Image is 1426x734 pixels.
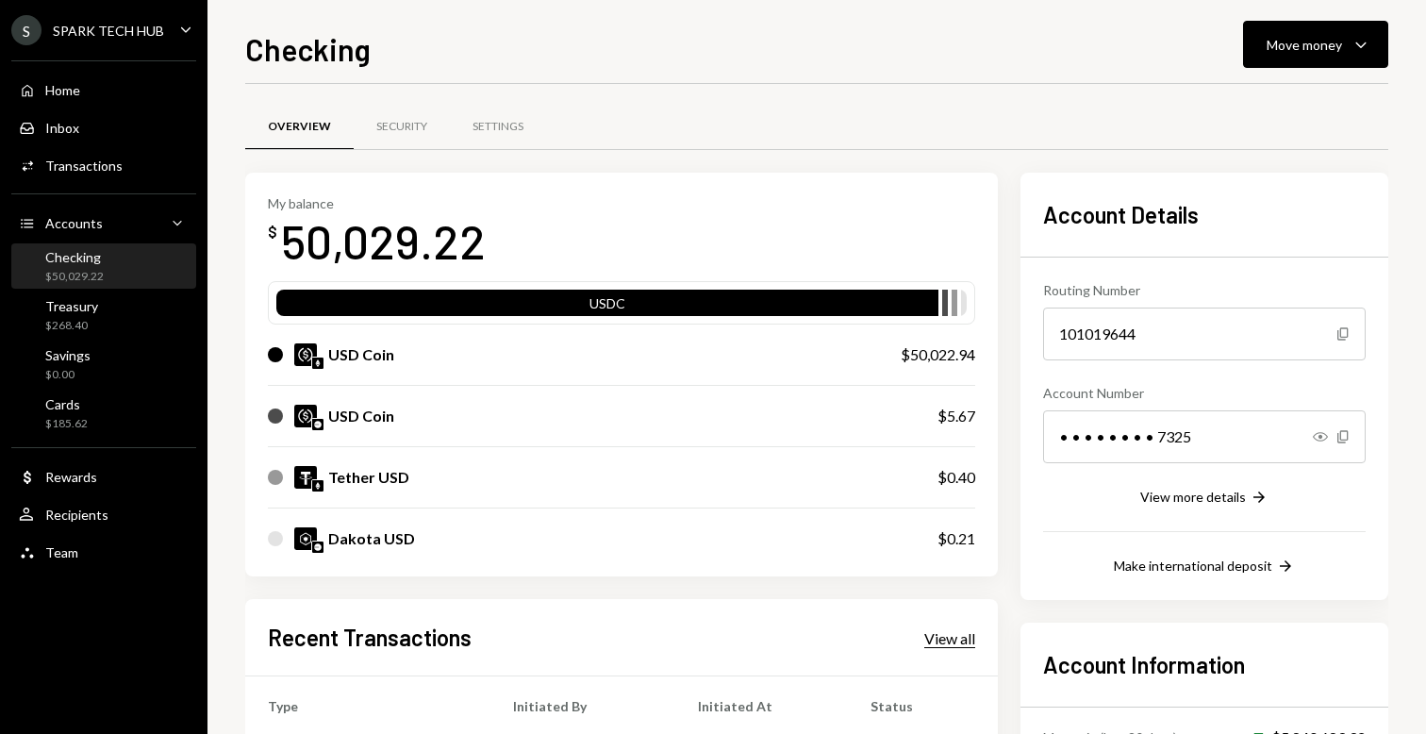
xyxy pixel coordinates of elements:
div: View all [924,629,975,648]
div: Inbox [45,120,79,136]
div: Checking [45,249,104,265]
a: Savings$0.00 [11,342,196,387]
div: $0.00 [45,367,91,383]
a: View all [924,627,975,648]
a: Recipients [11,497,196,531]
div: S [11,15,41,45]
div: $50,029.22 [45,269,104,285]
div: $0.40 [937,466,975,489]
a: Checking$50,029.22 [11,243,196,289]
div: Security [376,119,427,135]
a: Security [354,103,450,151]
div: Treasury [45,298,98,314]
img: USDT [294,466,317,489]
h2: Recent Transactions [268,622,472,653]
div: View more details [1140,489,1246,505]
img: ethereum-mainnet [312,358,323,369]
div: Cards [45,396,88,412]
div: $50,022.94 [901,343,975,366]
div: Transactions [45,158,123,174]
div: Make international deposit [1114,558,1272,574]
img: DKUSD [294,527,317,550]
div: USD Coin [328,405,394,427]
div: USDC [276,293,938,320]
a: Overview [245,103,354,151]
div: USD Coin [328,343,394,366]
div: Rewards [45,469,97,485]
div: SPARK TECH HUB [53,23,164,39]
div: 50,029.22 [281,211,486,271]
div: Accounts [45,215,103,231]
div: $0.21 [937,527,975,550]
button: View more details [1140,488,1268,509]
h1: Checking [245,30,371,68]
button: Move money [1243,21,1388,68]
img: USDC [294,343,317,366]
img: ethereum-mainnet [312,480,323,492]
div: $5.67 [937,405,975,427]
a: Team [11,535,196,569]
a: Cards$185.62 [11,391,196,436]
div: My balance [268,195,486,211]
div: Overview [268,119,331,135]
button: Make international deposit [1114,557,1295,577]
div: Recipients [45,507,108,523]
a: Inbox [11,110,196,144]
div: Team [45,544,78,560]
a: Accounts [11,206,196,240]
div: 101019644 [1043,308,1366,360]
div: Dakota USD [328,527,415,550]
div: $185.62 [45,416,88,432]
a: Home [11,73,196,107]
div: Routing Number [1043,280,1366,300]
a: Settings [450,103,546,151]
a: Transactions [11,148,196,182]
div: Move money [1267,35,1342,55]
a: Rewards [11,459,196,493]
div: $ [268,223,277,242]
img: base-mainnet [312,419,323,430]
h2: Account Details [1043,199,1366,230]
a: Treasury$268.40 [11,292,196,338]
div: Home [45,82,80,98]
div: Tether USD [328,466,409,489]
img: USDC [294,405,317,427]
div: Settings [473,119,523,135]
div: Account Number [1043,383,1366,403]
img: base-mainnet [312,542,323,553]
div: • • • • • • • • 7325 [1043,410,1366,463]
div: Savings [45,347,91,363]
h2: Account Information [1043,649,1366,680]
div: $268.40 [45,318,98,334]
